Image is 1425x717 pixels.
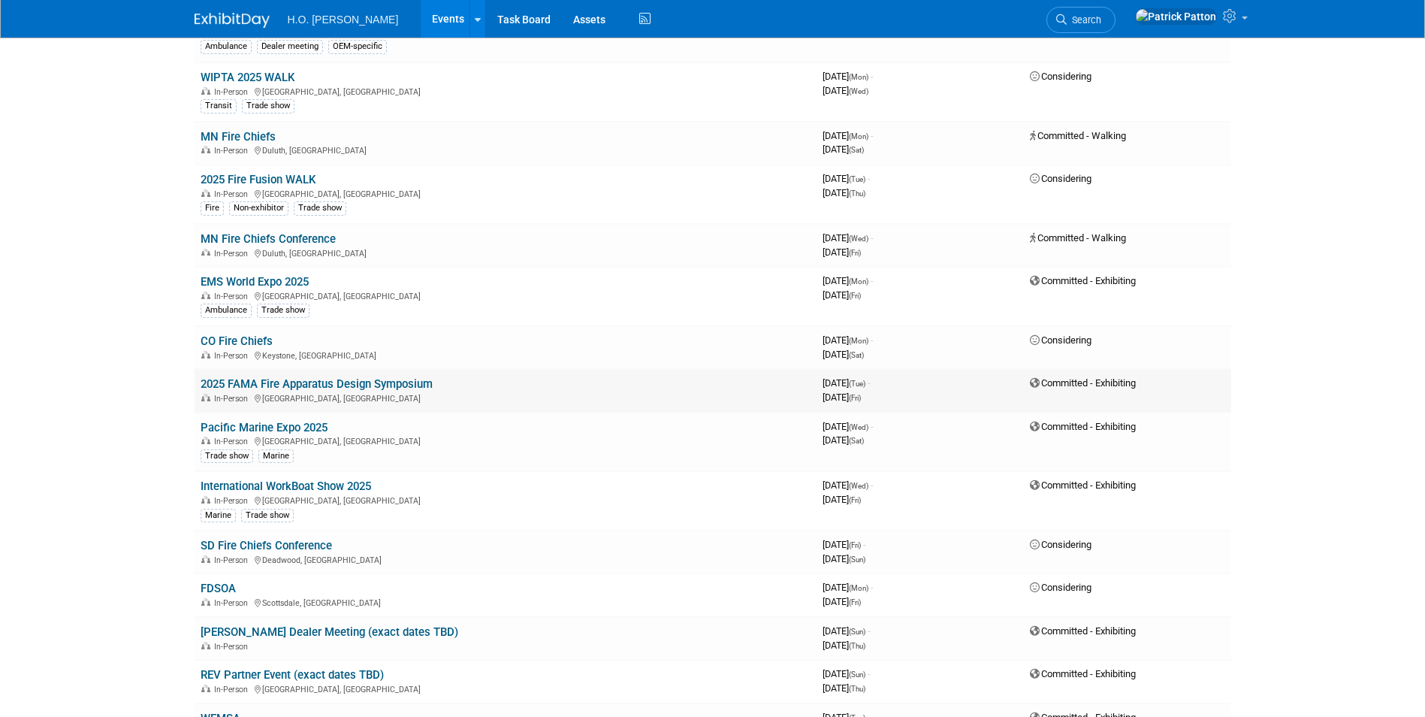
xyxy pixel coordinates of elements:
[258,449,294,463] div: Marine
[823,596,861,607] span: [DATE]
[823,668,870,679] span: [DATE]
[201,509,236,522] div: Marine
[849,685,865,693] span: (Thu)
[214,394,252,404] span: In-Person
[201,130,276,144] a: MN Fire Chiefs
[201,71,294,84] a: WIPTA 2025 WALK
[214,189,252,199] span: In-Person
[201,249,210,256] img: In-Person Event
[849,380,865,388] span: (Tue)
[201,377,433,391] a: 2025 FAMA Fire Apparatus Design Symposium
[1067,14,1101,26] span: Search
[201,189,210,197] img: In-Person Event
[214,685,252,694] span: In-Person
[849,87,868,95] span: (Wed)
[214,292,252,301] span: In-Person
[201,334,273,348] a: CO Fire Chiefs
[201,394,210,401] img: In-Person Event
[1030,539,1091,550] span: Considering
[201,349,811,361] div: Keystone, [GEOGRAPHIC_DATA]
[201,232,336,246] a: MN Fire Chiefs Conference
[241,509,294,522] div: Trade show
[849,277,868,286] span: (Mon)
[823,582,873,593] span: [DATE]
[871,71,873,82] span: -
[201,494,811,506] div: [GEOGRAPHIC_DATA], [GEOGRAPHIC_DATA]
[1030,421,1136,432] span: Committed - Exhibiting
[823,187,865,198] span: [DATE]
[201,682,811,694] div: [GEOGRAPHIC_DATA], [GEOGRAPHIC_DATA]
[201,289,811,301] div: [GEOGRAPHIC_DATA], [GEOGRAPHIC_DATA]
[1030,173,1091,184] span: Considering
[823,334,873,346] span: [DATE]
[849,642,865,650] span: (Thu)
[823,247,861,258] span: [DATE]
[823,173,870,184] span: [DATE]
[823,130,873,141] span: [DATE]
[294,201,346,215] div: Trade show
[871,130,873,141] span: -
[849,598,861,607] span: (Fri)
[201,668,384,682] a: REV Partner Event (exact dates TBD)
[871,275,873,286] span: -
[201,247,811,259] div: Duluth, [GEOGRAPHIC_DATA]
[849,146,864,154] span: (Sat)
[823,480,873,491] span: [DATE]
[214,555,252,565] span: In-Person
[214,437,252,446] span: In-Person
[871,334,873,346] span: -
[823,494,861,505] span: [DATE]
[257,304,309,317] div: Trade show
[1030,668,1136,679] span: Committed - Exhibiting
[849,292,861,300] span: (Fri)
[1135,8,1217,25] img: Patrick Patton
[1030,130,1126,141] span: Committed - Walking
[871,232,873,244] span: -
[823,434,864,446] span: [DATE]
[868,625,870,637] span: -
[871,421,873,432] span: -
[849,234,868,243] span: (Wed)
[328,40,387,53] div: OEM-specific
[1030,334,1091,346] span: Considering
[868,668,870,679] span: -
[849,423,868,431] span: (Wed)
[201,555,210,563] img: In-Person Event
[849,541,861,549] span: (Fri)
[201,292,210,299] img: In-Person Event
[214,87,252,97] span: In-Person
[823,682,865,694] span: [DATE]
[849,189,865,198] span: (Thu)
[823,85,868,96] span: [DATE]
[201,421,328,434] a: Pacific Marine Expo 2025
[823,275,873,286] span: [DATE]
[871,480,873,491] span: -
[823,71,873,82] span: [DATE]
[201,40,252,53] div: Ambulance
[242,99,294,113] div: Trade show
[214,496,252,506] span: In-Person
[229,201,288,215] div: Non-exhibitor
[823,377,870,389] span: [DATE]
[849,175,865,183] span: (Tue)
[868,173,870,184] span: -
[849,73,868,81] span: (Mon)
[214,642,252,652] span: In-Person
[823,553,865,564] span: [DATE]
[823,640,865,651] span: [DATE]
[201,434,811,446] div: [GEOGRAPHIC_DATA], [GEOGRAPHIC_DATA]
[201,553,811,565] div: Deadwood, [GEOGRAPHIC_DATA]
[871,582,873,593] span: -
[201,596,811,608] div: Scottsdale, [GEOGRAPHIC_DATA]
[849,394,861,402] span: (Fri)
[201,173,315,186] a: 2025 Fire Fusion WALK
[214,598,252,608] span: In-Person
[1030,480,1136,491] span: Committed - Exhibiting
[849,249,861,257] span: (Fri)
[849,482,868,490] span: (Wed)
[1030,232,1126,244] span: Committed - Walking
[201,642,210,649] img: In-Person Event
[201,304,252,317] div: Ambulance
[201,146,210,153] img: In-Person Event
[201,87,210,95] img: In-Person Event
